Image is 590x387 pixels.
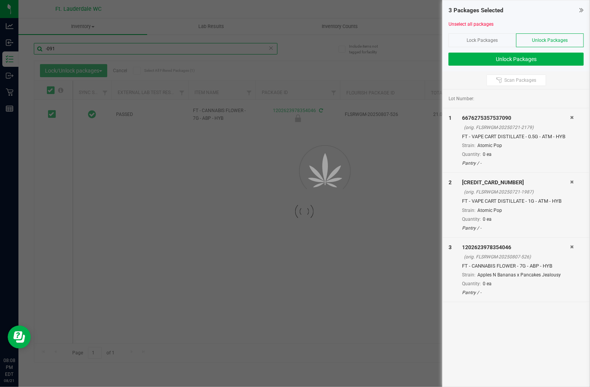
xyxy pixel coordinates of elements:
div: FT - VAPE CART DISTILLATE - 1G - ATM - HYB [462,197,570,205]
div: Pantry / - [462,160,570,167]
span: 1 [449,115,452,121]
div: 1202623978354046 [462,243,570,251]
div: FT - VAPE CART DISTILLATE - 0.5G - ATM - HYB [462,133,570,141]
span: Quantity: [462,152,481,157]
span: Scan Packages [505,77,537,83]
span: 3 [449,244,452,250]
span: Strain: [462,143,475,148]
span: Atomic Pop [477,208,502,213]
div: FT - CANNABIS FLOWER - 7G - ABP - HYB [462,262,570,270]
span: 0 ea [483,152,492,157]
span: 0 ea [483,217,492,222]
div: (orig. FLSRWGM-20250807-526) [464,253,570,260]
div: Pantry / - [462,289,570,296]
div: 6676275357537090 [462,114,570,122]
span: Atomic Pop [477,143,502,148]
a: Unselect all packages [449,21,494,27]
span: Strain: [462,272,475,278]
iframe: Resource center [8,326,31,349]
span: Strain: [462,208,475,213]
span: Lot Number: [449,95,474,102]
span: 2 [449,179,452,185]
div: [CREDIT_CARD_NUMBER] [462,179,570,187]
span: Quantity: [462,281,481,286]
div: (orig. FLSRWGM-20250721-1987) [464,189,570,195]
div: (orig. FLSRWGM-20250721-2179) [464,124,570,131]
div: Pantry / - [462,225,570,232]
span: Lock Packages [467,38,498,43]
span: Unlock Packages [532,38,568,43]
button: Unlock Packages [449,53,584,66]
span: Apples N Bananas x Pancakes Jealousy [477,272,561,278]
button: Scan Packages [487,74,546,86]
span: Quantity: [462,217,481,222]
span: 0 ea [483,281,492,286]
